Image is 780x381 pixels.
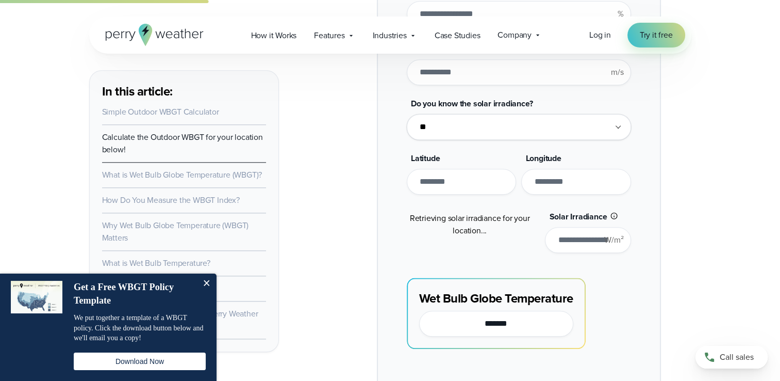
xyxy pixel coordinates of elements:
[411,98,533,109] span: Do you know the solar irradiance?
[74,353,206,370] button: Download Now
[102,194,240,206] a: How Do You Measure the WBGT Index?
[720,351,754,363] span: Call sales
[411,152,440,164] span: Latitude
[74,313,206,343] p: We put together a template of a WBGT policy. Click the download button below and we'll email you ...
[373,29,407,42] span: Industries
[589,29,611,41] a: Log in
[695,346,768,369] a: Call sales
[74,281,195,307] h4: Get a Free WBGT Policy Template
[549,211,607,223] span: Solar Irradiance
[102,219,249,244] a: Why Wet Bulb Globe Temperature (WBGT) Matters
[640,29,673,41] span: Try it free
[627,23,685,47] a: Try it free
[196,274,217,294] button: Close
[102,106,219,118] a: Simple Outdoor WBGT Calculator
[497,29,532,41] span: Company
[102,131,263,155] a: Calculate the Outdoor WBGT for your location below!
[242,25,306,46] a: How it Works
[102,169,262,181] a: What is Wet Bulb Globe Temperature (WBGT)?
[251,29,297,42] span: How it Works
[102,83,266,100] h3: In this article:
[102,257,210,269] a: What is Wet Bulb Temperature?
[426,25,489,46] a: Case Studies
[525,152,561,164] span: Longitude
[435,29,480,42] span: Case Studies
[410,212,530,236] span: Retrieving solar irradiance for your location...
[314,29,344,42] span: Features
[11,281,62,313] img: dialog featured image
